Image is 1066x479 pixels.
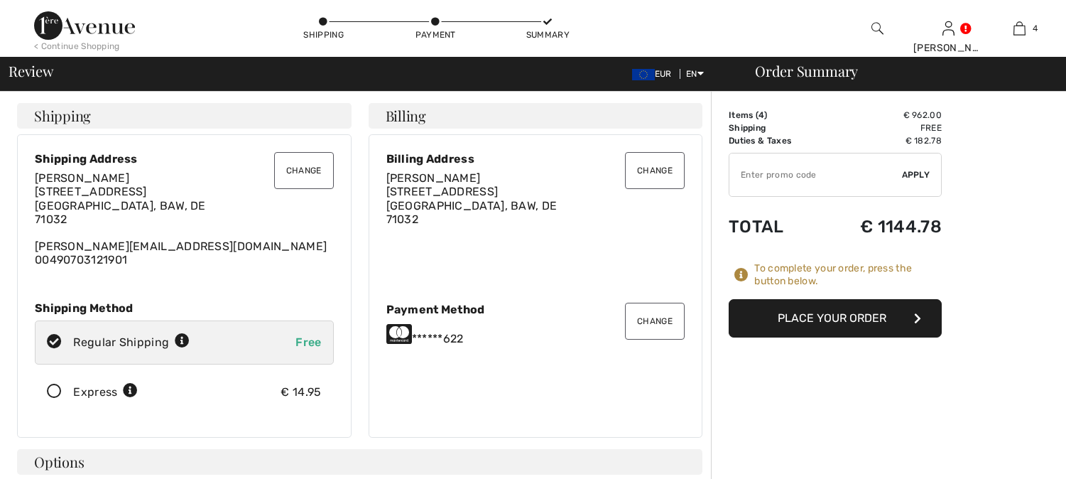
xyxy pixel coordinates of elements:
[35,185,206,225] span: [STREET_ADDRESS] [GEOGRAPHIC_DATA], BAW, DE 71032
[632,69,678,79] span: EUR
[942,20,954,37] img: My Info
[386,171,481,185] span: [PERSON_NAME]
[984,20,1054,37] a: 4
[34,11,135,40] img: 1ère Avenue
[686,69,704,79] span: EN
[303,28,345,41] div: Shipping
[821,203,942,251] td: € 1144.78
[35,301,334,315] div: Shipping Method
[913,41,983,55] div: [PERSON_NAME]
[386,185,558,225] span: [STREET_ADDRESS] [GEOGRAPHIC_DATA], BAW, DE 71032
[34,109,91,123] span: Shipping
[34,40,120,53] div: < Continue Shopping
[625,152,685,189] button: Change
[1013,20,1026,37] img: My Bag
[729,134,821,147] td: Duties & Taxes
[526,28,569,41] div: Summary
[942,21,954,35] a: Sign In
[729,154,902,196] input: Promo code
[73,334,190,351] div: Regular Shipping
[871,20,883,37] img: search the website
[1033,22,1038,35] span: 4
[729,122,821,134] td: Shipping
[35,171,129,185] span: [PERSON_NAME]
[738,64,1057,78] div: Order Summary
[35,171,334,267] div: [PERSON_NAME][EMAIL_ADDRESS][DOMAIN_NAME] 00490703121901
[902,168,930,181] span: Apply
[281,384,321,401] div: € 14.95
[821,134,942,147] td: € 182.78
[729,109,821,122] td: Items ( )
[754,262,942,288] div: To complete your order, press the button below.
[729,203,821,251] td: Total
[625,303,685,340] button: Change
[729,299,942,338] button: Place Your Order
[758,110,764,120] span: 4
[386,109,426,123] span: Billing
[274,152,334,189] button: Change
[386,152,685,166] div: Billing Address
[73,384,138,401] div: Express
[386,303,685,316] div: Payment Method
[9,64,53,78] span: Review
[821,109,942,122] td: € 962.00
[295,335,321,349] span: Free
[17,449,702,475] h4: Options
[35,152,334,166] div: Shipping Address
[821,122,942,134] td: Free
[632,69,655,80] img: Euro
[414,28,457,41] div: Payment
